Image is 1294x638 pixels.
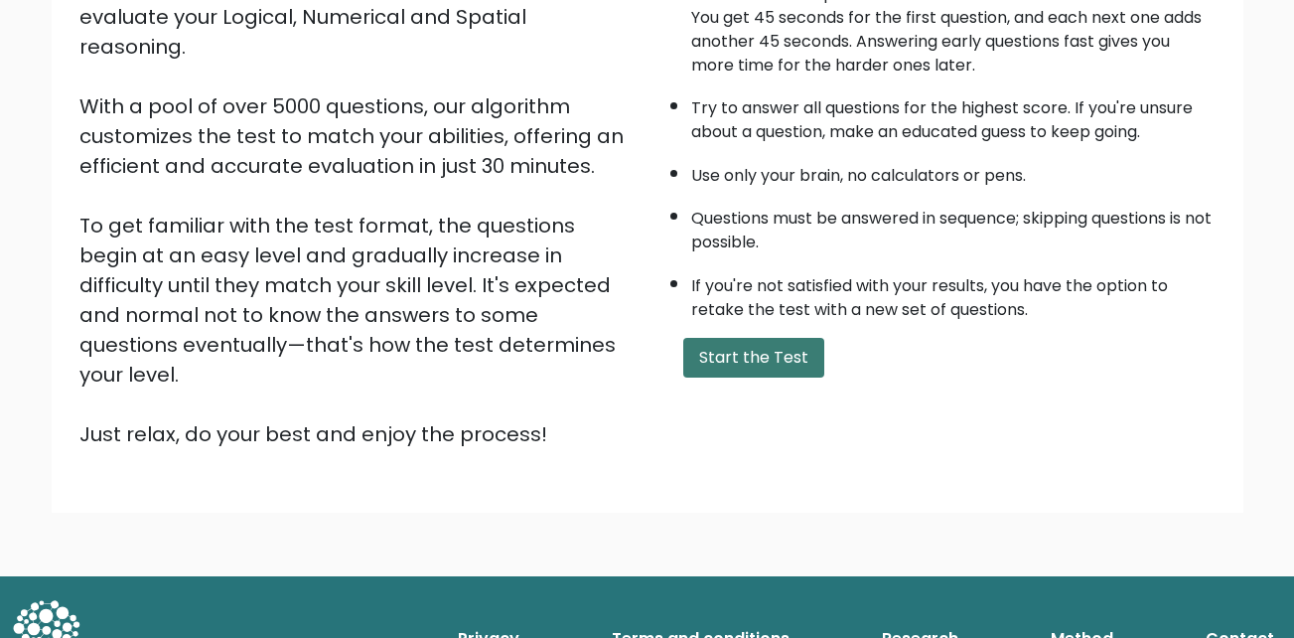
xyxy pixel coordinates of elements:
[691,154,1216,188] li: Use only your brain, no calculators or pens.
[691,86,1216,144] li: Try to answer all questions for the highest score. If you're unsure about a question, make an edu...
[683,338,824,378] button: Start the Test
[691,264,1216,322] li: If you're not satisfied with your results, you have the option to retake the test with a new set ...
[691,197,1216,254] li: Questions must be answered in sequence; skipping questions is not possible.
